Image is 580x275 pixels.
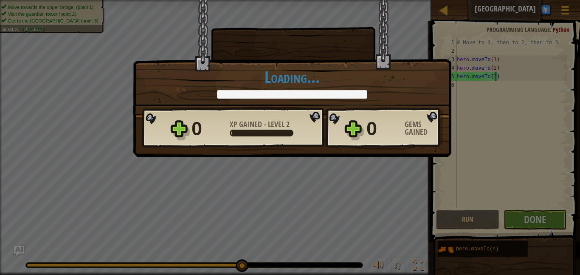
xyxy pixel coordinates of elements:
[191,115,225,142] div: 0
[230,121,290,128] div: -
[142,68,442,86] h1: Loading...
[230,119,264,130] span: XP Gained
[405,121,443,136] div: Gems Gained
[266,119,286,130] span: Level
[286,119,290,130] span: 2
[366,115,400,142] div: 0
